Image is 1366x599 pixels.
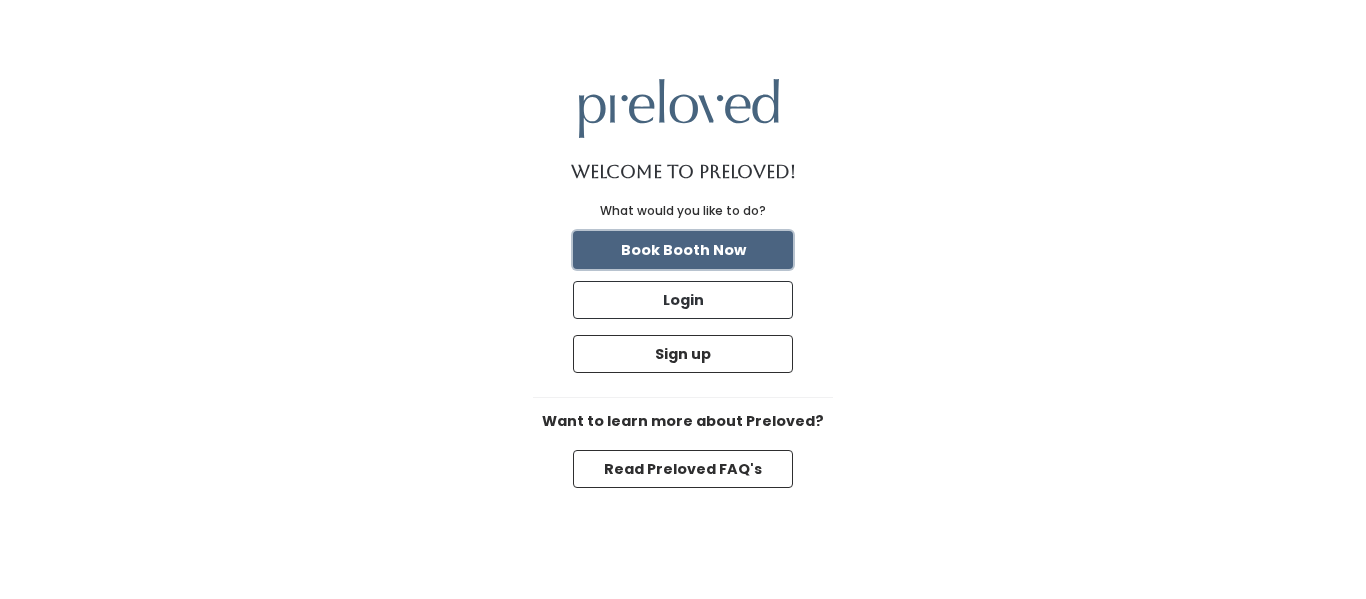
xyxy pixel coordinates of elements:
img: preloved logo [579,79,779,138]
button: Login [573,281,793,319]
a: Login [569,277,797,323]
button: Sign up [573,335,793,373]
button: Read Preloved FAQ's [573,450,793,488]
h6: Want to learn more about Preloved? [533,414,833,430]
a: Sign up [569,331,797,377]
button: Book Booth Now [573,231,793,269]
div: What would you like to do? [600,202,766,220]
h1: Welcome to Preloved! [571,162,796,182]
